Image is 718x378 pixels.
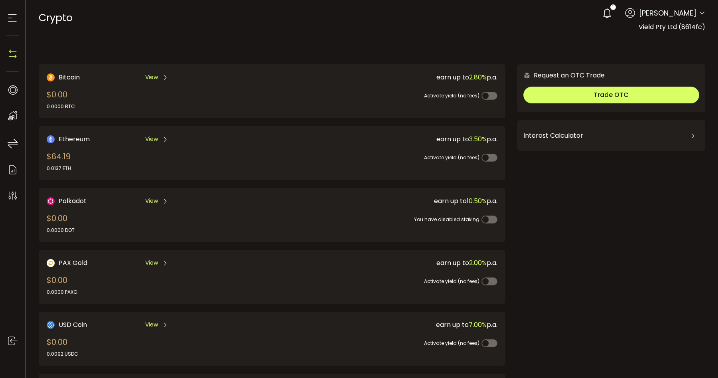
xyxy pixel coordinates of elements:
[47,150,71,172] div: $64.19
[145,135,158,143] span: View
[47,259,55,267] img: PAX Gold
[467,196,487,206] span: 10.50%
[424,278,479,285] span: Activate yield (no fees)
[414,216,479,223] span: You have disabled staking
[639,8,696,18] span: [PERSON_NAME]
[59,320,87,330] span: USD Coin
[47,336,78,358] div: $0.00
[612,4,613,10] span: 1
[47,321,55,329] img: USD Coin
[47,165,71,172] div: 0.0137 ETH
[47,274,77,296] div: $0.00
[39,11,73,25] span: Crypto
[47,89,75,110] div: $0.00
[47,350,78,358] div: 0.0092 USDC
[265,258,497,268] div: earn up to p.a.
[47,197,55,205] img: DOT
[47,73,55,81] img: Bitcoin
[424,154,479,161] span: Activate yield (no fees)
[523,72,531,79] img: 6nGpN7MZ9FLuBP83NiajKbTRY4UzlzQtBKtCrLLspmCkSvCZHBKvY3NxgQaT5JnOQREvtQ257bXeeSTueZfAPizblJ+Fe8JwA...
[47,103,75,110] div: 0.0000 BTC
[59,134,90,144] span: Ethereum
[469,135,487,144] span: 3.50%
[145,259,158,267] span: View
[47,227,75,234] div: 0.0000 DOT
[523,87,699,103] button: Trade OTC
[424,92,479,99] span: Activate yield (no fees)
[265,134,497,144] div: earn up to p.a.
[145,321,158,329] span: View
[59,258,87,268] span: PAX Gold
[265,196,497,206] div: earn up to p.a.
[469,258,487,267] span: 2.00%
[469,73,487,82] span: 2.80%
[145,197,158,205] span: View
[47,135,55,143] img: Ethereum
[47,289,77,296] div: 0.0000 PAXG
[523,126,699,145] div: Interest Calculator
[469,320,487,329] span: 7.00%
[59,196,87,206] span: Polkadot
[424,340,479,346] span: Activate yield (no fees)
[47,212,75,234] div: $0.00
[59,72,80,82] span: Bitcoin
[594,90,629,99] span: Trade OTC
[7,48,19,60] img: N4P5cjLOiQAAAABJRU5ErkJggg==
[678,340,718,378] iframe: Chat Widget
[517,70,605,80] div: Request an OTC Trade
[639,22,705,32] span: Vield Pty Ltd (8614fc)
[265,72,497,82] div: earn up to p.a.
[265,320,497,330] div: earn up to p.a.
[145,73,158,81] span: View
